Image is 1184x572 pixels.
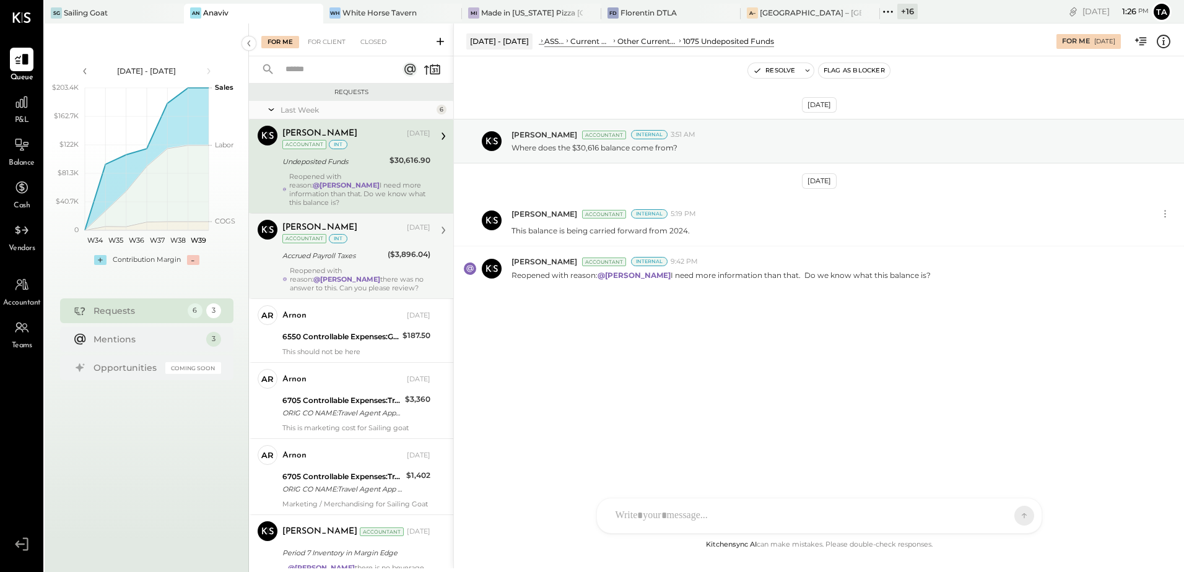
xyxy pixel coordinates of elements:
a: Cash [1,176,43,212]
div: ORIG CO NAME:Travel Agent App ORIG ID:XXXXXX0902 DESC DATE:250528 CO ENTRY DESCR:XXXXXX7955SEC:WE... [282,483,403,495]
div: 3 [206,332,221,347]
div: + [94,255,107,265]
div: Made in [US_STATE] Pizza [GEOGRAPHIC_DATA] [481,7,583,18]
div: FD [607,7,619,19]
div: ar [261,373,274,385]
div: WH [329,7,341,19]
div: Internal [631,257,668,266]
div: [PERSON_NAME] [282,526,357,538]
div: Anaviv [203,7,229,18]
span: Vendors [9,243,35,254]
button: Ta [1152,2,1172,22]
div: Coming Soon [165,362,221,374]
span: P&L [15,115,29,126]
div: $187.50 [403,329,430,342]
p: Where does the $30,616 balance come from? [511,142,677,153]
div: Mi [468,7,479,19]
div: Accrued Payroll Taxes [282,249,384,262]
div: arnon [282,373,307,386]
div: White Horse Tavern [342,7,417,18]
div: arnon [282,310,307,322]
div: Reopened with reason: I need more information than that. Do we know what this balance is? [289,172,430,207]
div: ($3,896.04) [388,248,430,261]
div: Requests [94,305,181,317]
div: SG [51,7,62,19]
a: Balance [1,133,43,169]
span: Queue [11,72,33,84]
span: Balance [9,158,35,169]
div: Mentions [94,333,200,345]
div: int [329,234,347,243]
div: int [329,140,347,149]
div: Requests [255,88,447,97]
p: Reopened with reason: I need more information than that. Do we know what this balance is? [511,270,931,280]
div: + 16 [897,4,918,19]
div: [DATE] [407,129,430,139]
span: [PERSON_NAME] [511,209,577,219]
strong: @[PERSON_NAME] [313,275,380,284]
div: Contribution Margin [113,255,181,265]
text: W39 [190,236,206,245]
strong: @[PERSON_NAME] [313,181,380,189]
div: 1075 Undeposited Funds [683,36,774,46]
div: 6 [188,303,202,318]
div: ar [261,310,274,321]
div: Internal [631,209,668,219]
div: Accountant [360,527,404,536]
div: [DATE] [1094,37,1115,46]
span: 9:42 PM [671,257,698,267]
div: [GEOGRAPHIC_DATA] – [GEOGRAPHIC_DATA] [760,7,861,18]
a: Queue [1,48,43,84]
div: $3,360 [405,393,430,405]
text: 0 [74,225,79,234]
div: [DATE] [1082,6,1149,17]
div: For Me [261,36,299,48]
div: 3 [206,303,221,318]
button: Flag as Blocker [819,63,890,78]
div: Marketing / Merchandising for Sailing Goat [282,500,430,508]
text: W35 [108,236,123,245]
div: copy link [1067,5,1079,18]
a: Teams [1,316,43,352]
span: [PERSON_NAME] [511,129,577,140]
div: - [187,255,199,265]
div: [DATE] [407,527,430,537]
div: ORIG CO NAME:Travel Agent App ORIG ID:0011010902 DESC DATE:250405 CO ENTRY DESCR:7079347955SEC:WE... [282,407,401,419]
div: Sailing Goat [64,7,108,18]
div: [PERSON_NAME] [282,128,357,140]
text: $203.4K [52,83,79,92]
div: Florentin DTLA [620,7,677,18]
div: [DATE] [802,97,837,113]
div: 6705 Controllable Expenses:Travel, Meals, & Entertainment:Travel, Ground Transport & Airfare [282,394,401,407]
div: This is marketing cost for Sailing goat [282,423,430,432]
div: Other Current Assets [617,36,677,46]
div: Closed [354,36,393,48]
div: Accountant [582,131,626,139]
div: Accountant [582,210,626,219]
span: 5:19 PM [671,209,696,219]
div: 6705 Controllable Expenses:Travel, Meals, & Entertainment:Travel, Ground Transport & Airfare [282,470,403,483]
div: Opportunities [94,362,159,374]
text: Labor [215,141,233,149]
text: $122K [59,140,79,149]
a: Accountant [1,273,43,309]
a: P&L [1,90,43,126]
div: An [190,7,201,19]
a: Vendors [1,219,43,254]
div: Internal [631,130,668,139]
strong: @[PERSON_NAME] [598,271,671,280]
div: arnon [282,449,307,462]
div: ar [261,449,274,461]
div: Accountant [282,140,326,149]
div: Accountant [582,258,626,266]
text: COGS [215,217,235,225]
div: Reopened with reason: there was no answer to this. Can you please review? [290,266,430,292]
div: [DATE] - [DATE] [466,33,533,49]
p: This balance is being carried forward from 2024. [511,225,690,236]
text: $162.7K [54,111,79,120]
text: W34 [87,236,103,245]
div: Undeposited Funds [282,155,386,168]
div: Period 7 Inventory in Margin Edge [282,547,427,559]
div: 6 [437,105,446,115]
div: [DATE] [407,451,430,461]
